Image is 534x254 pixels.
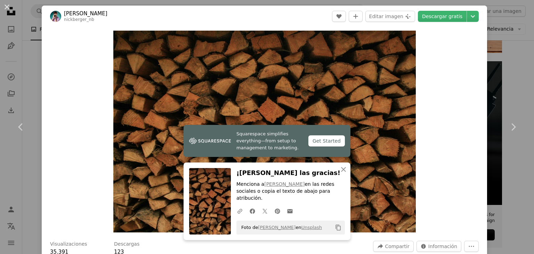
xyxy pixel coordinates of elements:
button: Elegir el tamaño de descarga [467,11,479,22]
a: [PERSON_NAME] [258,225,296,230]
a: nickberger_nb [64,17,94,22]
a: Unsplash [301,225,322,230]
button: Más acciones [464,241,479,252]
a: Siguiente [492,94,534,160]
button: Me gusta [332,11,346,22]
button: Estadísticas sobre esta imagen [416,241,461,252]
a: Descargar gratis [418,11,467,22]
div: Get Started [308,135,345,146]
h3: ¡[PERSON_NAME] las gracias! [236,168,345,178]
a: Squarespace simplifies everything—from setup to management to marketing.Get Started [184,125,350,157]
img: file-1747939142011-51e5cc87e3c9 [189,136,231,146]
span: Squarespace simplifies everything—from setup to management to marketing. [236,130,303,151]
a: Comparte en Facebook [246,204,259,218]
a: [PERSON_NAME] [64,10,107,17]
h3: Visualizaciones [50,241,87,248]
button: Ampliar en esta imagen [113,31,416,232]
button: Compartir esta imagen [373,241,413,252]
button: Editar imagen [365,11,415,22]
a: Comparte en Twitter [259,204,271,218]
p: Menciona a en las redes sociales o copia el texto de abajo para atribución. [236,181,345,202]
a: Comparte por correo electrónico [284,204,296,218]
span: Foto de en [238,222,322,233]
h3: Descargas [114,241,139,248]
a: Comparte en Pinterest [271,204,284,218]
button: Copiar al portapapeles [332,222,344,233]
span: Información [428,241,457,252]
img: Lote de leña marrón y negro [113,31,416,232]
img: Ve al perfil de Nick Berger [50,11,61,22]
button: Añade a la colección [349,11,363,22]
span: Compartir [385,241,409,252]
a: [PERSON_NAME] [264,181,305,187]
